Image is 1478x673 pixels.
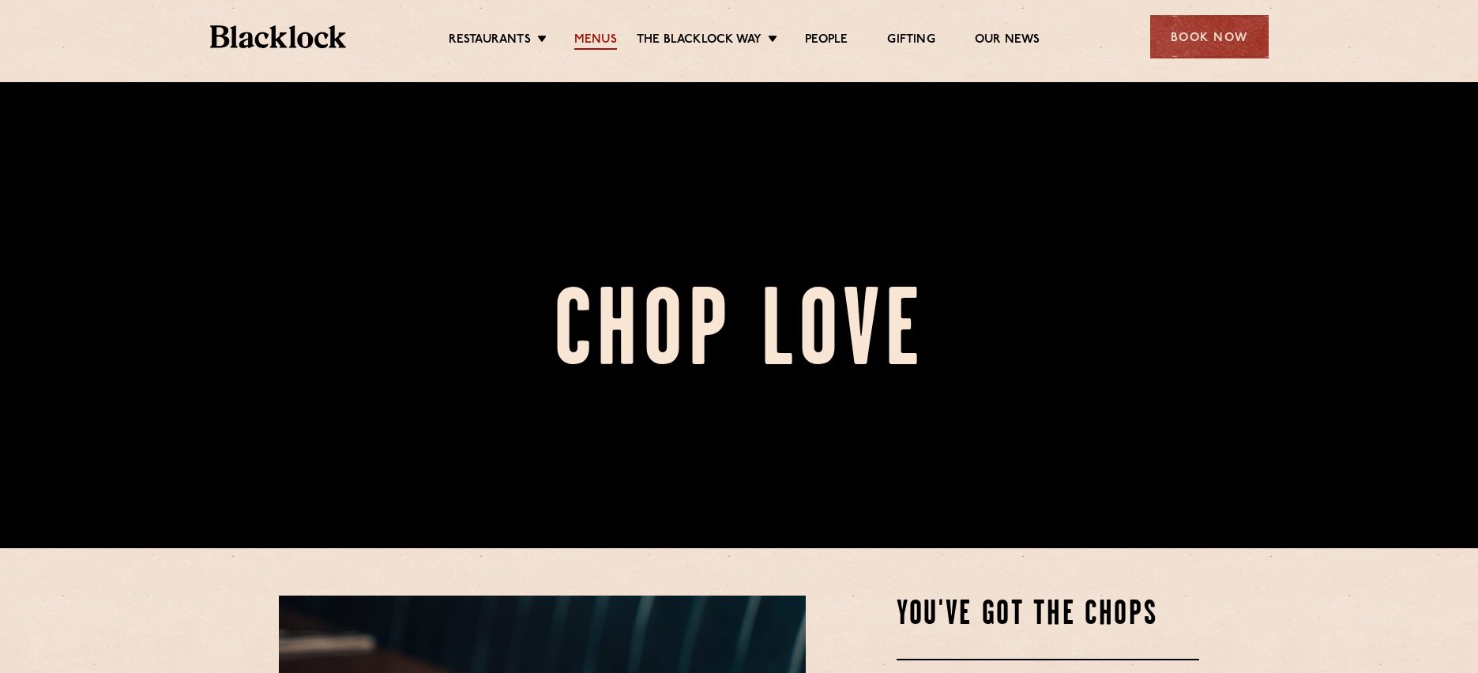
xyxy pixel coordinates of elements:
[975,32,1040,50] a: Our News
[897,596,1199,635] h2: You've Got The Chops
[637,32,762,50] a: The Blacklock Way
[805,32,848,50] a: People
[574,32,617,50] a: Menus
[1150,15,1269,58] div: Book Now
[449,32,531,50] a: Restaurants
[210,25,347,48] img: BL_Textured_Logo-footer-cropped.svg
[887,32,935,50] a: Gifting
